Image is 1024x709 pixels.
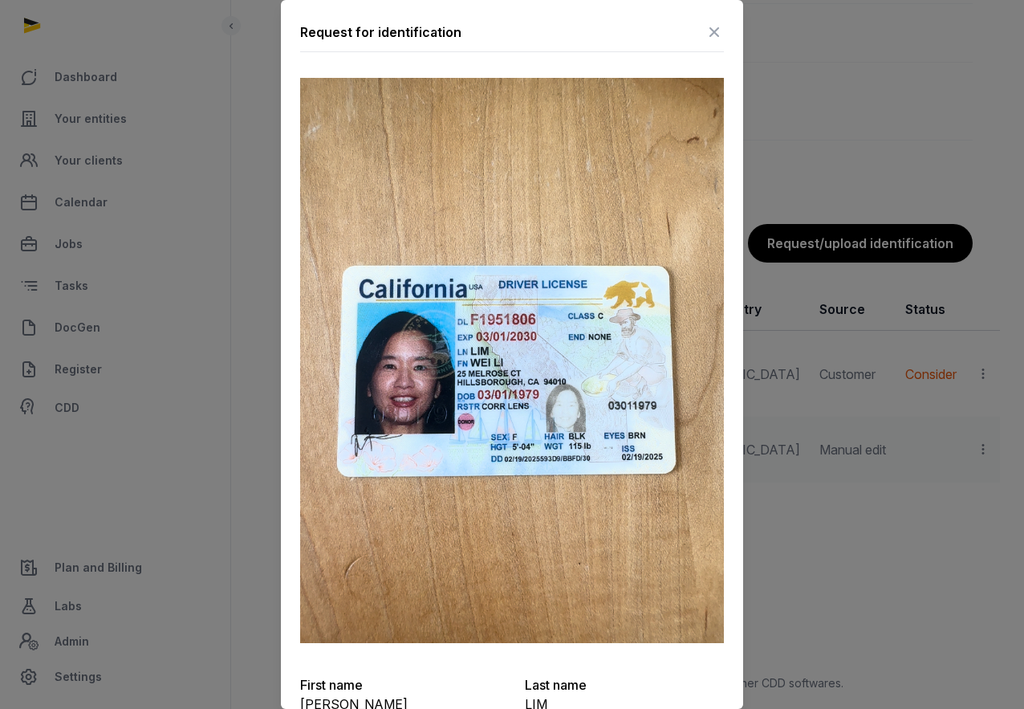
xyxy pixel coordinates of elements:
img: onfido-1759253993document_front.jpeg [300,78,724,643]
div: Request for identification [300,22,461,42]
p: First name [300,675,499,695]
p: Last name [525,675,724,695]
